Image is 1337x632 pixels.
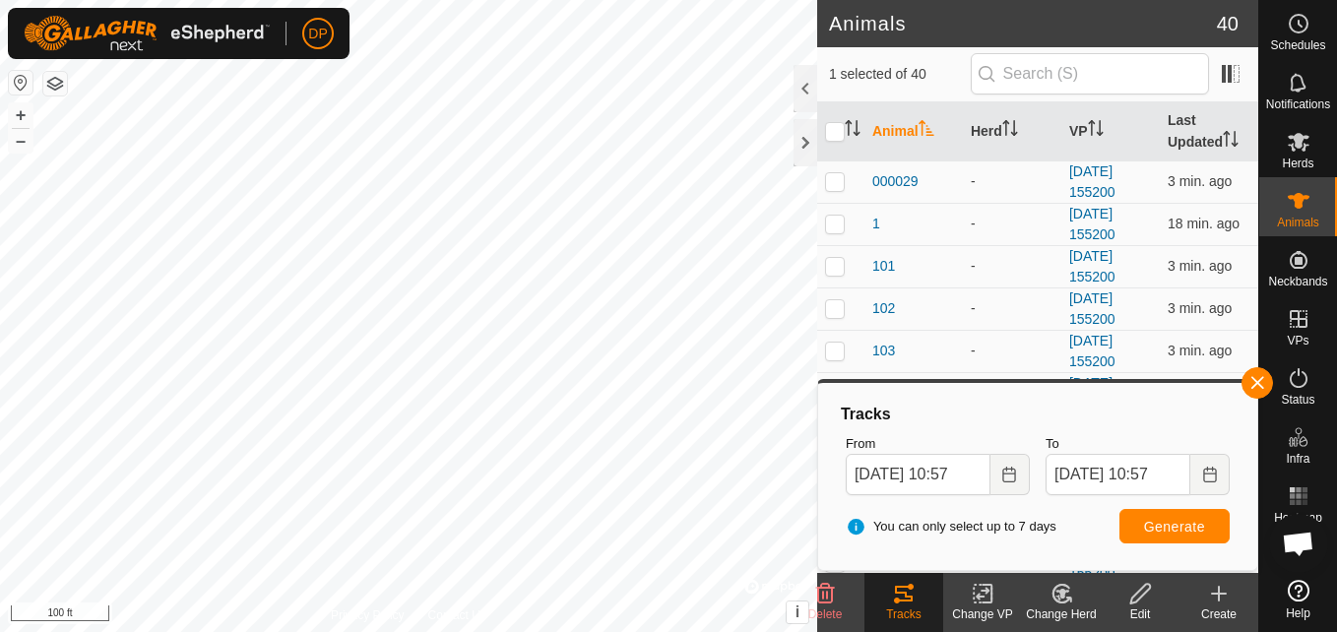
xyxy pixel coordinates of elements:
[787,601,808,623] button: i
[971,214,1053,234] div: -
[1268,276,1327,287] span: Neckbands
[1069,375,1115,411] a: [DATE] 155200
[872,341,895,361] span: 103
[846,517,1056,537] span: You can only select up to 7 days
[9,103,32,127] button: +
[1061,102,1160,161] th: VP
[9,71,32,95] button: Reset Map
[864,605,943,623] div: Tracks
[43,72,67,95] button: Map Layers
[796,603,799,620] span: i
[971,256,1053,277] div: -
[943,605,1022,623] div: Change VP
[829,64,971,85] span: 1 selected of 40
[838,403,1238,426] div: Tracks
[1168,343,1232,358] span: Sep 9, 2025, 10:53 AM
[1069,333,1115,369] a: [DATE] 155200
[1022,605,1101,623] div: Change Herd
[1168,258,1232,274] span: Sep 9, 2025, 10:53 AM
[1286,607,1310,619] span: Help
[1168,300,1232,316] span: Sep 9, 2025, 10:53 AM
[1282,158,1313,169] span: Herds
[1046,434,1230,454] label: To
[1223,134,1239,150] p-sorticon: Activate to sort
[1168,173,1232,189] span: Sep 9, 2025, 10:53 AM
[1286,453,1309,465] span: Infra
[1168,216,1240,231] span: Sep 9, 2025, 10:38 AM
[1101,605,1179,623] div: Edit
[1069,163,1115,200] a: [DATE] 155200
[1277,217,1319,228] span: Animals
[846,434,1030,454] label: From
[331,606,405,624] a: Privacy Policy
[1088,123,1104,139] p-sorticon: Activate to sort
[1160,102,1258,161] th: Last Updated
[428,606,486,624] a: Contact Us
[308,24,327,44] span: DP
[1281,394,1314,406] span: Status
[1069,290,1115,327] a: [DATE] 155200
[872,256,895,277] span: 101
[872,171,919,192] span: 000029
[845,123,860,139] p-sorticon: Activate to sort
[872,298,895,319] span: 102
[990,454,1030,495] button: Choose Date
[829,12,1217,35] h2: Animals
[1002,123,1018,139] p-sorticon: Activate to sort
[919,123,934,139] p-sorticon: Activate to sort
[1144,519,1205,535] span: Generate
[1274,512,1322,524] span: Heatmap
[963,102,1061,161] th: Herd
[1190,454,1230,495] button: Choose Date
[1269,514,1328,573] div: Open chat
[1266,98,1330,110] span: Notifications
[1287,335,1308,347] span: VPs
[1270,39,1325,51] span: Schedules
[1217,9,1239,38] span: 40
[1069,248,1115,284] a: [DATE] 155200
[872,214,880,234] span: 1
[864,102,963,161] th: Animal
[1179,605,1258,623] div: Create
[971,341,1053,361] div: -
[9,129,32,153] button: –
[1259,572,1337,627] a: Help
[971,53,1209,95] input: Search (S)
[971,298,1053,319] div: -
[24,16,270,51] img: Gallagher Logo
[1119,509,1230,543] button: Generate
[971,171,1053,192] div: -
[808,607,843,621] span: Delete
[1069,206,1115,242] a: [DATE] 155200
